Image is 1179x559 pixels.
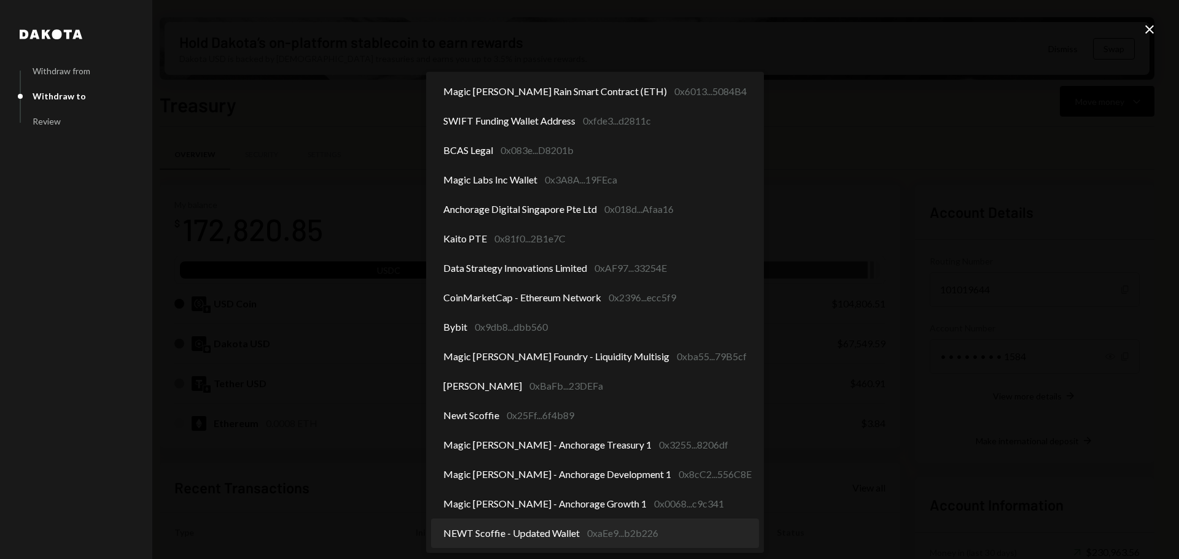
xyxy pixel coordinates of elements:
[443,172,537,187] span: Magic Labs Inc Wallet
[443,408,499,423] span: Newt Scoffie
[443,349,669,364] span: Magic [PERSON_NAME] Foundry - Liquidity Multisig
[443,379,522,393] span: [PERSON_NAME]
[594,261,667,276] div: 0xAF97...33254E
[443,202,597,217] span: Anchorage Digital Singapore Pte Ltd
[609,290,676,305] div: 0x2396...ecc5f9
[654,496,724,511] div: 0x0068...c9c341
[443,438,652,452] span: Magic [PERSON_NAME] - Anchorage Treasury 1
[33,66,90,76] div: Withdraw from
[33,91,86,101] div: Withdraw to
[443,290,601,305] span: CoinMarketCap - Ethereum Network
[475,320,548,334] div: 0x9db8...dbb560
[443,320,467,334] span: Bybit
[443,231,487,246] span: Kaito PTE
[500,143,574,158] div: 0x083e...D8201b
[443,261,587,276] span: Data Strategy Innovations Limited
[679,467,752,482] div: 0x8cC2...556C8E
[674,84,747,99] div: 0x6013...5084B4
[604,202,674,217] div: 0x018d...Afaa16
[545,172,617,187] div: 0x3A8A...19FEca
[33,116,61,126] div: Review
[507,408,574,423] div: 0x25Ff...6f4b89
[587,526,658,541] div: 0xaEe9...b2b226
[443,467,671,482] span: Magic [PERSON_NAME] - Anchorage Development 1
[443,143,493,158] span: BCAS Legal
[494,231,566,246] div: 0x81f0...2B1e7C
[583,114,651,128] div: 0xfde3...d2811c
[443,84,667,99] span: Magic [PERSON_NAME] Rain Smart Contract (ETH)
[677,349,747,364] div: 0xba55...79B5cf
[529,379,603,393] div: 0xBaFb...23DEFa
[659,438,728,452] div: 0x3255...8206df
[443,114,575,128] span: SWIFT Funding Wallet Address
[443,526,580,541] span: NEWT Scoffie - Updated Wallet
[443,496,647,511] span: Magic [PERSON_NAME] - Anchorage Growth 1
